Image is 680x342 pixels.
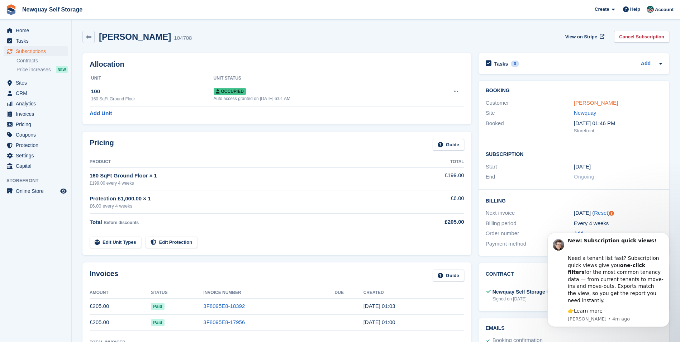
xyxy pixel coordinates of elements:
div: Site [486,109,574,117]
td: £205.00 [90,314,151,331]
a: Price increases NEW [16,66,68,73]
div: Payment method [486,240,574,248]
div: Billing period [486,219,574,228]
div: 160 SqFt Ground Floor [91,96,214,102]
time: 2025-09-28 00:03:56 UTC [363,303,395,309]
div: Newquay Self Storage Contract Update [DATE] [493,288,604,296]
a: Newquay [574,110,596,116]
span: Before discounts [104,220,139,225]
div: 104708 [174,34,192,42]
div: Auto access granted on [DATE] 6:01 AM [214,95,423,102]
h2: [PERSON_NAME] [99,32,171,42]
div: Next invoice [486,209,574,217]
span: Total [90,219,102,225]
a: menu [4,186,68,196]
div: 100 [91,87,214,96]
a: menu [4,36,68,46]
th: Invoice Number [203,287,334,299]
th: Amount [90,287,151,299]
a: 3F8095E8-18392 [203,303,245,309]
div: NEW [56,66,68,73]
a: menu [4,46,68,56]
a: [PERSON_NAME] [574,100,618,106]
div: Tooltip anchor [608,210,615,217]
a: menu [4,99,68,109]
img: stora-icon-8386f47178a22dfd0bd8f6a31ec36ba5ce8667c1dd55bd0f319d3a0aa187defe.svg [6,4,16,15]
th: Unit [90,73,214,84]
span: Help [630,6,640,13]
span: Sites [16,78,59,88]
div: Signed on [DATE] [493,296,604,302]
a: menu [4,119,68,129]
h2: Contract [486,270,514,282]
span: Invoices [16,109,59,119]
th: Total [407,156,464,168]
a: menu [4,151,68,161]
time: 2025-08-31 00:00:00 UTC [574,163,591,171]
div: Every 4 weeks [574,219,662,228]
a: menu [4,88,68,98]
a: Preview store [59,187,68,195]
div: Order number [486,229,574,238]
h2: Pricing [90,139,114,151]
a: View on Stripe [562,31,606,43]
span: Tasks [16,36,59,46]
td: £6.00 [407,190,464,214]
th: Product [90,156,407,168]
span: Create [595,6,609,13]
th: Unit Status [214,73,423,84]
a: menu [4,130,68,140]
a: 3F8095E8-17956 [203,319,245,325]
span: Ongoing [574,174,594,180]
img: Tina [647,6,654,13]
h2: Allocation [90,60,464,68]
span: Capital [16,161,59,171]
h2: Emails [486,326,662,331]
div: [DATE] 01:46 PM [574,119,662,128]
span: Pricing [16,119,59,129]
span: Storefront [6,177,71,184]
a: Reset [594,210,608,216]
h2: Billing [486,197,662,204]
h2: Tasks [494,61,508,67]
span: Occupied [214,88,246,95]
a: menu [4,140,68,150]
th: Due [335,287,363,299]
span: CRM [16,88,59,98]
h2: Subscription [486,150,662,157]
span: Settings [16,151,59,161]
a: menu [4,161,68,171]
a: Contracts [16,57,68,64]
div: £205.00 [407,218,464,226]
a: Newquay Self Storage [19,4,85,15]
span: Subscriptions [16,46,59,56]
div: 160 SqFt Ground Floor × 1 [90,172,407,180]
div: Storefront [574,127,662,134]
span: Paid [151,303,164,310]
span: Price increases [16,66,51,73]
span: Home [16,25,59,35]
span: Protection [16,140,59,150]
a: Add [574,229,584,238]
a: Edit Unit Types [90,237,141,248]
span: Online Store [16,186,59,196]
div: Booked [486,119,574,134]
div: £6.00 every 4 weeks [90,203,407,210]
a: Guide [433,139,464,151]
h2: Invoices [90,270,118,281]
a: menu [4,109,68,119]
div: [DATE] ( ) [574,209,662,217]
th: Created [363,287,464,299]
div: £199.00 every 4 weeks [90,180,407,186]
time: 2025-08-31 00:00:24 UTC [363,319,395,325]
span: Account [655,6,674,13]
a: Add [641,60,651,68]
div: End [486,173,574,181]
th: Status [151,287,203,299]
